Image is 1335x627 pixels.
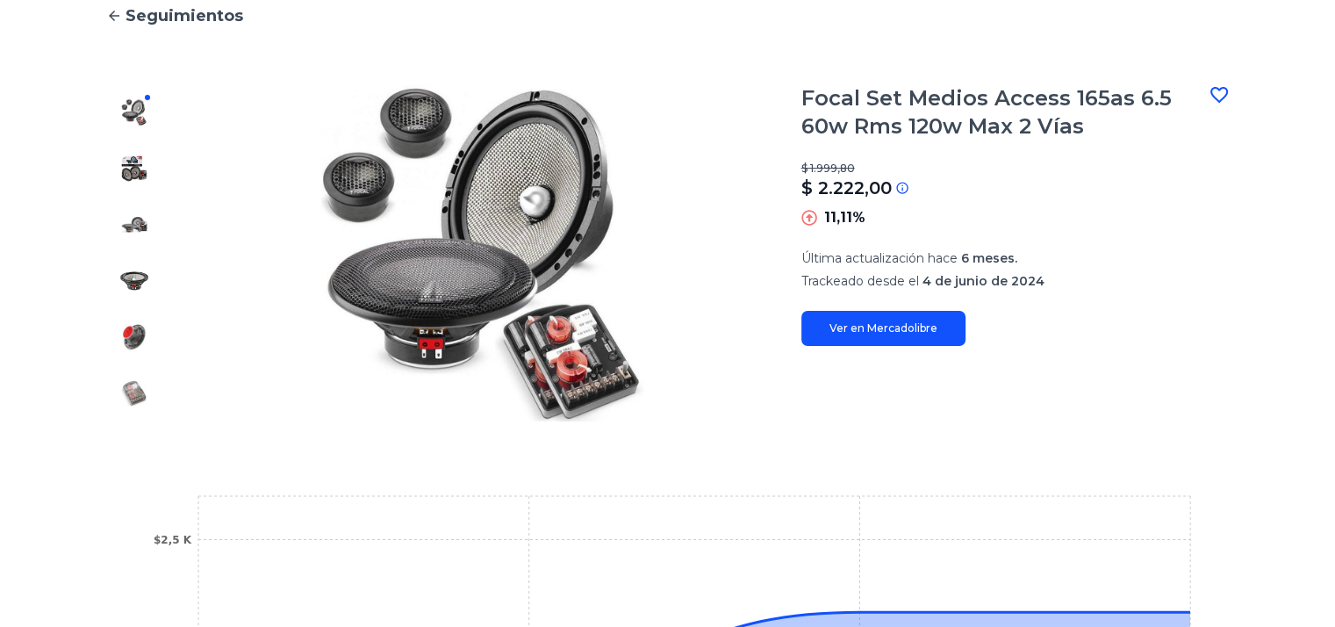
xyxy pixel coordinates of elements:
font: 4 de junio de 2024 [922,273,1044,289]
tspan: $2,5 K [153,534,191,546]
img: Focal Set Medios Access 165as 6.5 60w Rms 120w Max 2 Vías [120,211,148,239]
a: Seguimientos [106,4,1230,28]
img: Focal Set Medios Access 165as 6.5 60w Rms 120w Max 2 Vías [197,84,766,422]
img: Focal Set Medios Access 165as 6.5 60w Rms 120w Max 2 Vías [120,323,148,351]
font: $ 1.999,80 [801,162,855,175]
font: $ 2.222,00 [801,177,892,198]
img: Focal Set Medios Access 165as 6.5 60w Rms 120w Max 2 Vías [120,98,148,126]
img: Focal Set Medios Access 165as 6.5 60w Rms 120w Max 2 Vías [120,267,148,295]
img: Focal Set Medios Access 165as 6.5 60w Rms 120w Max 2 Vías [120,379,148,407]
font: Última actualización hace [801,250,958,266]
font: Ver en Mercadolibre [829,321,937,335]
a: Ver en Mercadolibre [801,311,965,346]
font: 11,11% [824,209,865,226]
font: 6 meses. [961,250,1017,266]
img: Focal Set Medios Access 165as 6.5 60w Rms 120w Max 2 Vías [120,155,148,183]
font: Focal Set Medios Access 165as 6.5 60w Rms 120w Max 2 Vías [801,85,1172,139]
font: Seguimientos [126,6,243,25]
font: Trackeado desde el [801,273,919,289]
